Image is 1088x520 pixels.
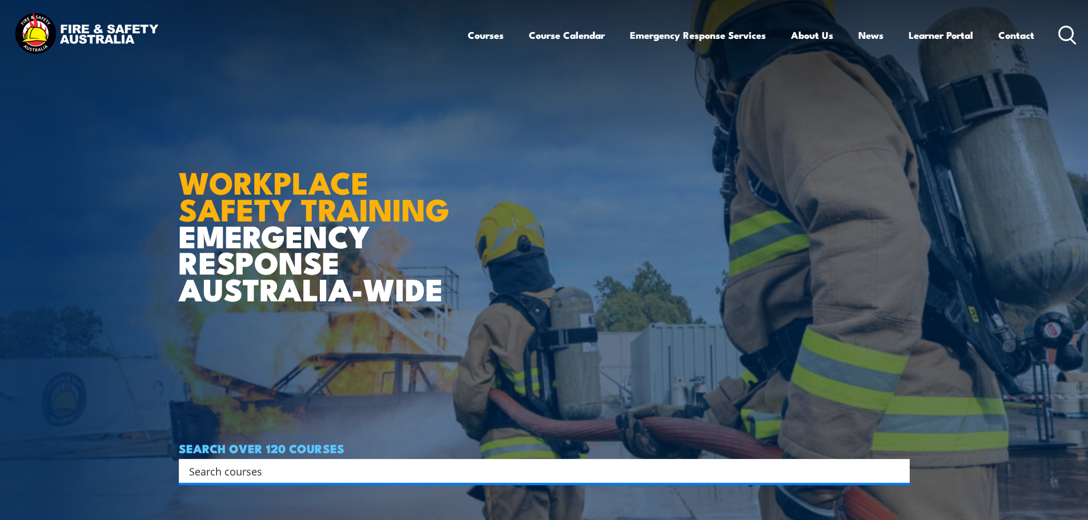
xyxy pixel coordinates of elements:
[529,20,605,50] a: Course Calendar
[468,20,504,50] a: Courses
[630,20,766,50] a: Emergency Response Services
[998,20,1034,50] a: Contact
[179,140,458,302] h1: EMERGENCY RESPONSE AUSTRALIA-WIDE
[191,463,887,479] form: Search form
[909,20,973,50] a: Learner Portal
[179,158,449,232] strong: WORKPLACE SAFETY TRAINING
[890,463,906,479] button: Search magnifier button
[791,20,833,50] a: About Us
[858,20,884,50] a: News
[179,442,910,454] h4: SEARCH OVER 120 COURSES
[189,462,885,479] input: Search input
